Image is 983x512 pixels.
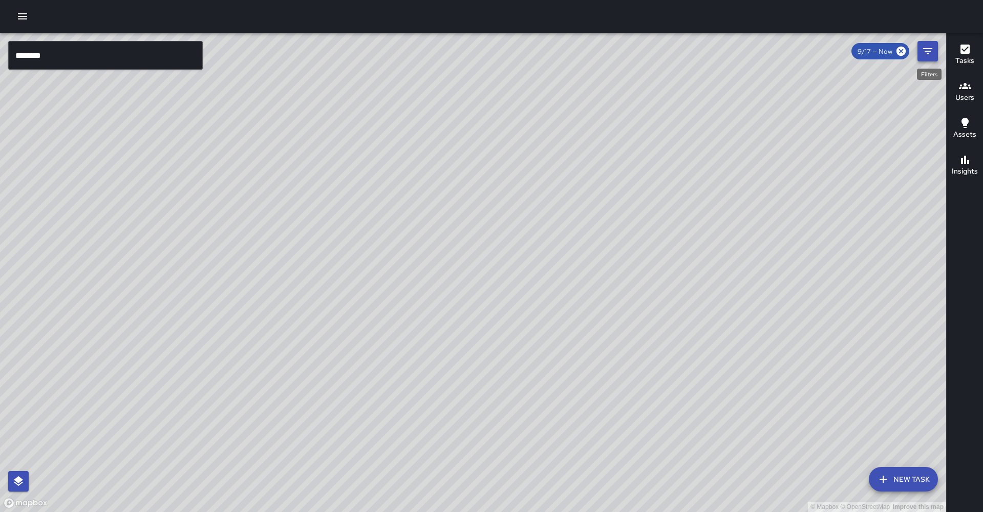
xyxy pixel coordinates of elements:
div: Filters [917,69,942,80]
button: Users [947,74,983,111]
h6: Insights [952,166,978,177]
h6: Tasks [955,55,974,67]
button: Tasks [947,37,983,74]
h6: Users [955,92,974,103]
div: 9/17 — Now [851,43,909,59]
span: 9/17 — Now [851,47,899,56]
button: Filters [917,41,938,61]
button: Assets [947,111,983,147]
h6: Assets [953,129,976,140]
button: New Task [869,467,938,492]
button: Insights [947,147,983,184]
